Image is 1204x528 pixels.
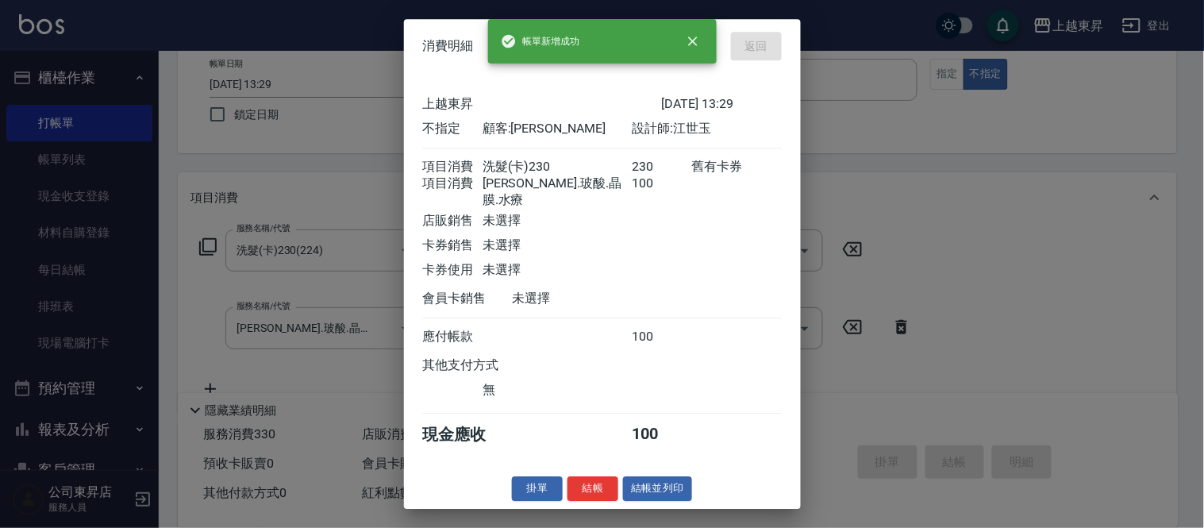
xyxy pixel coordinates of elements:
[423,424,513,445] div: 現金應收
[423,262,483,279] div: 卡券使用
[423,38,474,54] span: 消費明細
[483,175,632,209] div: [PERSON_NAME].玻酸.晶膜.水療
[423,291,513,307] div: 會員卡銷售
[483,213,632,229] div: 未選擇
[632,424,691,445] div: 100
[423,175,483,209] div: 項目消費
[513,291,662,307] div: 未選擇
[483,262,632,279] div: 未選擇
[632,159,691,175] div: 230
[632,329,691,345] div: 100
[423,159,483,175] div: 項目消費
[483,237,632,254] div: 未選擇
[483,121,632,137] div: 顧客: [PERSON_NAME]
[691,159,781,175] div: 舊有卡券
[483,382,632,399] div: 無
[423,237,483,254] div: 卡券銷售
[512,476,563,501] button: 掛單
[632,121,781,137] div: 設計師: 江世玉
[675,24,710,59] button: close
[632,175,691,209] div: 100
[423,357,543,374] div: 其他支付方式
[483,159,632,175] div: 洗髮(卡)230
[423,96,662,113] div: 上越東昇
[567,476,618,501] button: 結帳
[501,33,580,49] span: 帳單新增成功
[423,213,483,229] div: 店販銷售
[423,121,483,137] div: 不指定
[623,476,692,501] button: 結帳並列印
[423,329,483,345] div: 應付帳款
[662,96,782,113] div: [DATE] 13:29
